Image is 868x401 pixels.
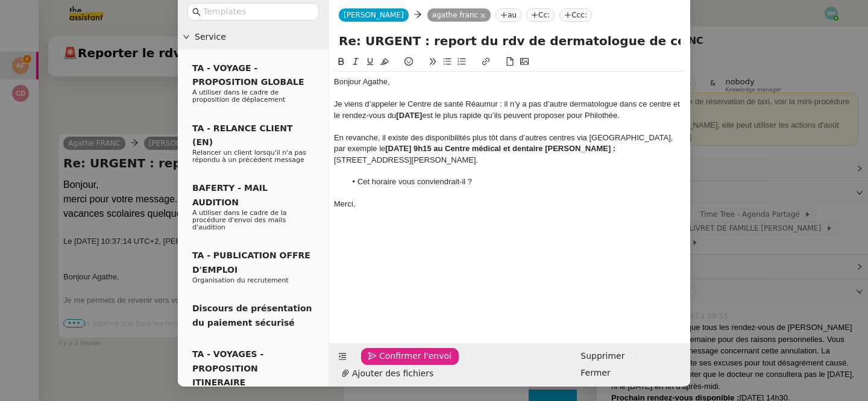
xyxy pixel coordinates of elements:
[580,349,624,363] span: Supprimer
[580,366,610,380] span: Fermer
[334,365,441,382] button: Ajouter des fichiers
[352,367,433,381] span: Ajouter des fichiers
[192,123,293,147] span: TA - RELANCE CLIENT (EN)
[195,30,324,44] span: Service
[379,349,451,363] span: Confirmer l'envoi
[192,250,310,274] span: TA - PUBLICATION OFFRE D'EMPLOI
[526,8,555,22] nz-tag: Cc:
[573,365,617,382] button: Fermer
[334,99,685,121] div: Je viens d’appeler le Centre de santé Réaumur : il n’y a pas d’autre dermatologue dans ce centre ...
[346,176,686,187] li: Cet horaire vous conviendrait-il ?
[339,32,681,50] input: Subject
[334,132,685,166] div: En revanche, il existe des disponibilités plus tôt dans d’autres centres via [GEOGRAPHIC_DATA], p...
[203,5,312,19] input: Templates
[192,276,289,284] span: Organisation du recrutement
[192,149,306,164] span: Relancer un client lorsqu'il n'a pas répondu à un précédent message
[427,8,491,22] nz-tag: agathe franc
[192,209,287,231] span: A utiliser dans le cadre de la procédure d'envoi des mails d'audition
[192,303,312,327] span: Discours de présentation du paiement sécurisé
[573,348,632,365] button: Supprimer
[192,89,285,104] span: A utiliser dans le cadre de proposition de déplacement
[559,8,592,22] nz-tag: Ccc:
[495,8,521,22] nz-tag: au
[192,63,304,87] span: TA - VOYAGE - PROPOSITION GLOBALE
[334,76,685,87] div: Bonjour Agathe,
[192,349,263,387] span: TA - VOYAGES - PROPOSITION ITINERAIRE
[361,348,459,365] button: Confirmer l'envoi
[344,11,404,19] span: [PERSON_NAME]
[178,25,329,49] div: Service
[334,199,685,210] div: Merci,
[396,111,422,120] strong: [DATE]
[192,183,268,207] span: BAFERTY - MAIL AUDITION
[385,144,615,153] strong: [DATE] 9h15 au Centre médical et dentaire [PERSON_NAME] :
